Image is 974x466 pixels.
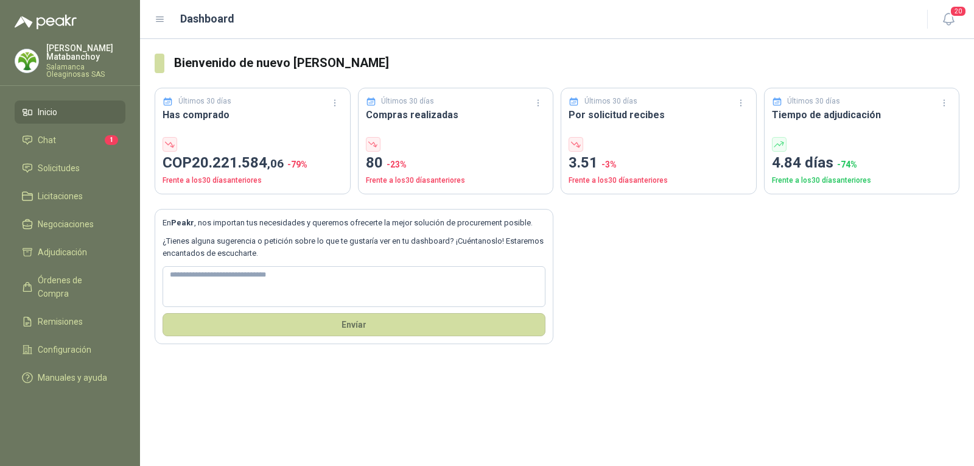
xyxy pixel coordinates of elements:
span: Remisiones [38,315,83,328]
span: Chat [38,133,56,147]
h3: Bienvenido de nuevo [PERSON_NAME] [174,54,959,72]
a: Adjudicación [15,241,125,264]
p: COP [163,152,343,175]
p: ¿Tienes alguna sugerencia o petición sobre lo que te gustaría ver en tu dashboard? ¡Cuéntanoslo! ... [163,235,545,260]
span: -79 % [287,160,307,169]
b: Peakr [171,218,194,227]
span: Licitaciones [38,189,83,203]
p: 3.51 [569,152,749,175]
span: ,06 [267,157,284,171]
a: Inicio [15,101,125,124]
a: Remisiones [15,310,125,333]
p: 80 [366,152,546,175]
img: Company Logo [15,49,38,72]
span: -74 % [837,160,857,169]
p: Últimos 30 días [584,96,637,107]
p: Últimos 30 días [178,96,231,107]
span: Solicitudes [38,161,80,175]
p: Frente a los 30 días anteriores [772,175,952,186]
a: Chat1 [15,129,125,152]
p: En , nos importan tus necesidades y queremos ofrecerte la mejor solución de procurement posible. [163,217,545,229]
a: Negociaciones [15,213,125,236]
p: Frente a los 30 días anteriores [569,175,749,186]
a: Configuración [15,338,125,361]
span: -23 % [387,160,407,169]
p: Últimos 30 días [787,96,840,107]
h3: Compras realizadas [366,107,546,122]
span: 20.221.584 [192,154,284,171]
span: Manuales y ayuda [38,371,107,384]
p: Últimos 30 días [381,96,434,107]
button: 20 [937,9,959,30]
img: Logo peakr [15,15,77,29]
a: Licitaciones [15,185,125,208]
span: -3 % [601,160,617,169]
span: 1 [105,135,118,145]
p: Salamanca Oleaginosas SAS [46,63,125,78]
span: 20 [950,5,967,17]
h3: Por solicitud recibes [569,107,749,122]
span: Configuración [38,343,91,356]
span: Negociaciones [38,217,94,231]
p: Frente a los 30 días anteriores [366,175,546,186]
span: Órdenes de Compra [38,274,114,300]
h1: Dashboard [180,10,234,27]
a: Manuales y ayuda [15,366,125,389]
p: [PERSON_NAME] Matabanchoy [46,44,125,61]
h3: Tiempo de adjudicación [772,107,952,122]
p: Frente a los 30 días anteriores [163,175,343,186]
a: Órdenes de Compra [15,269,125,305]
span: Adjudicación [38,245,87,259]
h3: Has comprado [163,107,343,122]
a: Solicitudes [15,157,125,180]
p: 4.84 días [772,152,952,175]
span: Inicio [38,105,57,119]
button: Envíar [163,313,545,336]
